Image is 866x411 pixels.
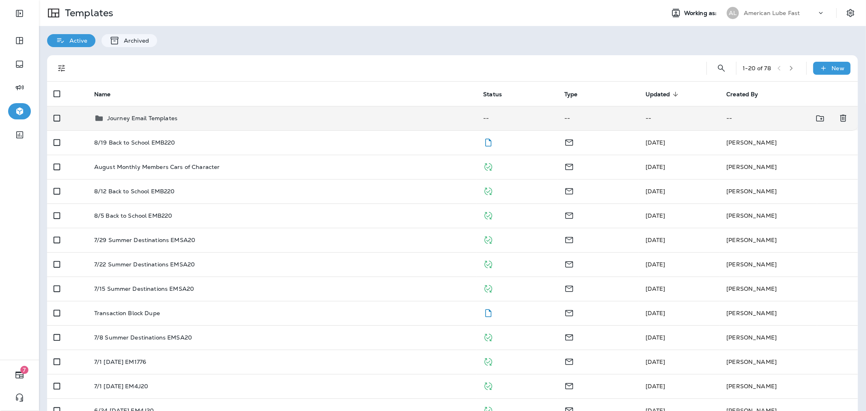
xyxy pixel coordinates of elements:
td: [PERSON_NAME] [720,203,858,228]
span: Published [483,382,493,389]
span: Published [483,236,493,243]
span: Brian Clark [646,309,665,317]
span: Brian Clark [646,188,665,195]
span: Email [564,284,574,292]
span: Email [564,162,574,170]
span: Brian Clark [646,236,665,244]
span: Updated [646,91,681,98]
td: [PERSON_NAME] [720,252,858,277]
td: -- [558,106,639,130]
p: August Monthly Members Cars of Character [94,164,220,170]
p: 8/5 Back to School EMB220 [94,212,173,219]
button: Expand Sidebar [8,5,31,22]
span: Type [564,91,578,98]
span: Name [94,91,121,98]
td: [PERSON_NAME] [720,374,858,398]
p: Templates [62,7,113,19]
span: Brian Clark [646,212,665,219]
span: Brian Clark [646,358,665,366]
td: [PERSON_NAME] [720,350,858,374]
span: Email [564,187,574,194]
span: Brian Clark [646,139,665,146]
td: [PERSON_NAME] [720,301,858,325]
td: [PERSON_NAME] [720,130,858,155]
span: Status [483,91,512,98]
p: 8/19 Back to School EMB220 [94,139,175,146]
span: Brian Clark [646,163,665,171]
p: 7/1 [DATE] EM1776 [94,359,146,365]
span: Draft [483,309,493,316]
span: Email [564,138,574,145]
span: Brian Clark [646,334,665,341]
span: Published [483,187,493,194]
p: American Lube Fast [744,10,800,16]
button: Search Templates [713,60,730,76]
span: Working as: [684,10,719,17]
p: 7/29 Summer Destinations EMSA20 [94,237,195,243]
td: -- [477,106,558,130]
span: Type [564,91,588,98]
span: Email [564,382,574,389]
p: Journey Email Templates [107,115,177,121]
span: Published [483,211,493,218]
p: 7/1 [DATE] EM4J20 [94,383,148,389]
span: Created By [726,91,758,98]
p: Transaction Block Dupe [94,310,160,316]
span: 7 [20,366,28,374]
button: Move to folder [812,110,829,127]
p: 8/12 Back to School EMB220 [94,188,175,195]
div: 1 - 20 of 78 [743,65,771,71]
span: Published [483,260,493,267]
span: Created By [726,91,769,98]
button: Delete [835,110,851,127]
p: Active [65,37,87,44]
span: Status [483,91,502,98]
span: Email [564,333,574,340]
p: New [832,65,844,71]
span: Brian Clark [646,261,665,268]
button: Settings [843,6,858,20]
span: Published [483,333,493,340]
span: Published [483,357,493,365]
td: -- [720,106,817,130]
button: Filters [54,60,70,76]
span: Name [94,91,111,98]
td: [PERSON_NAME] [720,179,858,203]
span: Email [564,357,574,365]
p: 7/15 Summer Destinations EMSA20 [94,286,194,292]
span: Email [564,211,574,218]
span: Published [483,162,493,170]
button: 7 [8,367,31,383]
span: Brian Clark [646,383,665,390]
td: -- [639,106,720,130]
p: 7/8 Summer Destinations EMSA20 [94,334,192,341]
span: Email [564,260,574,267]
p: 7/22 Summer Destinations EMSA20 [94,261,195,268]
td: [PERSON_NAME] [720,155,858,179]
td: [PERSON_NAME] [720,277,858,301]
span: Email [564,309,574,316]
td: [PERSON_NAME] [720,325,858,350]
div: AL [727,7,739,19]
span: Draft [483,138,493,145]
td: [PERSON_NAME] [720,228,858,252]
span: Brian Clark [646,285,665,292]
p: Archived [120,37,149,44]
span: Email [564,236,574,243]
span: Updated [646,91,670,98]
span: Published [483,284,493,292]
